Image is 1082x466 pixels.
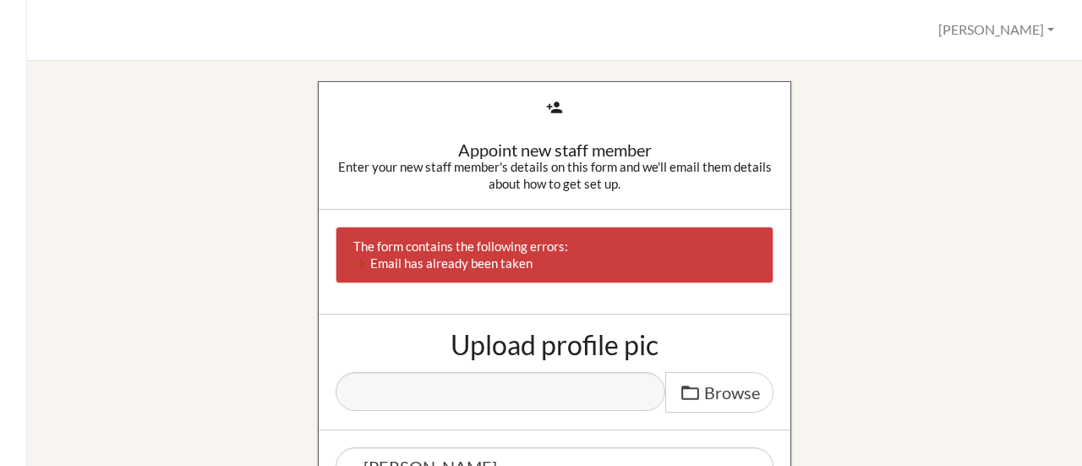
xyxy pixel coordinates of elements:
span: Browse [704,382,760,403]
li: Email has already been taken [353,255,719,272]
button: [PERSON_NAME] [931,14,1062,46]
div: Enter your new staff member's details on this form and we'll email them details about how to get ... [336,158,773,192]
label: Upload profile pic [451,332,658,359]
div: Appoint new staff member [336,141,773,158]
div: The form contains the following errors: [336,227,773,283]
